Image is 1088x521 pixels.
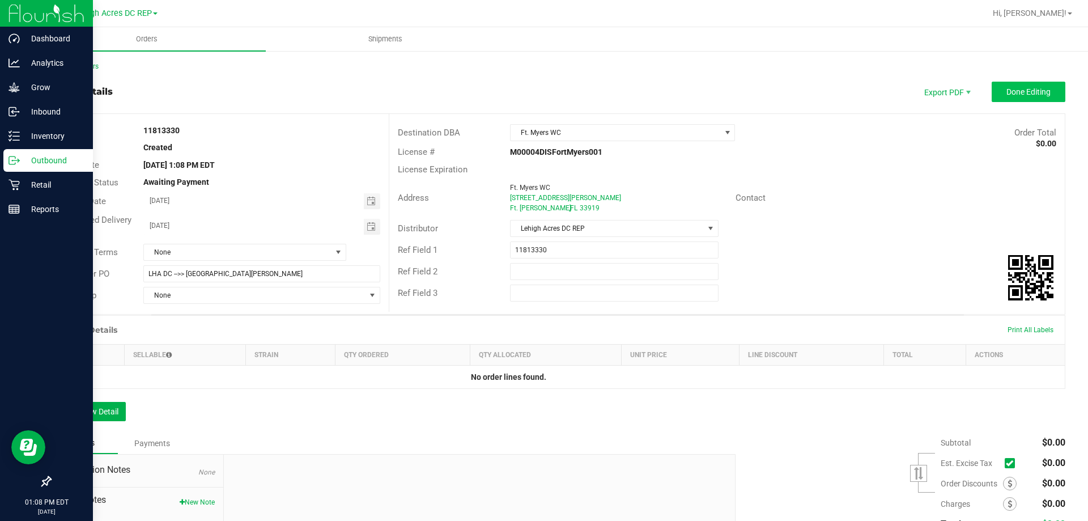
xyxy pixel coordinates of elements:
[511,221,703,236] span: Lehigh Acres DC REP
[335,345,470,366] th: Qty Ordered
[398,147,435,157] span: License #
[20,32,88,45] p: Dashboard
[180,497,215,507] button: New Note
[941,499,1003,509] span: Charges
[1005,456,1020,471] span: Calculate excise tax
[364,219,380,235] span: Toggle calendar
[510,147,602,156] strong: M00004DISFortMyers001
[8,155,20,166] inline-svg: Outbound
[912,82,980,102] li: Export PDF
[20,81,88,94] p: Grow
[353,34,418,44] span: Shipments
[20,56,88,70] p: Analytics
[739,345,883,366] th: Line Discount
[144,244,331,260] span: None
[5,507,88,516] p: [DATE]
[5,497,88,507] p: 01:08 PM EDT
[74,9,152,18] span: Lehigh Acres DC REP
[59,493,215,507] span: Order Notes
[143,177,209,187] strong: Awaiting Payment
[993,9,1066,18] span: Hi, [PERSON_NAME]!
[1006,87,1051,96] span: Done Editing
[11,430,45,464] iframe: Resource center
[266,27,504,51] a: Shipments
[470,345,621,366] th: Qty Allocated
[8,106,20,117] inline-svg: Inbound
[570,204,577,212] span: FL
[510,184,550,192] span: Ft. Myers WC
[8,57,20,69] inline-svg: Analytics
[398,164,467,175] span: License Expiration
[8,204,20,215] inline-svg: Reports
[941,438,971,447] span: Subtotal
[398,193,429,203] span: Address
[1014,128,1056,138] span: Order Total
[20,154,88,167] p: Outbound
[398,245,437,255] span: Ref Field 1
[8,179,20,190] inline-svg: Retail
[8,33,20,44] inline-svg: Dashboard
[20,105,88,118] p: Inbound
[736,193,766,203] span: Contact
[966,345,1065,366] th: Actions
[59,215,131,238] span: Requested Delivery Date
[992,82,1065,102] button: Done Editing
[143,143,172,152] strong: Created
[8,82,20,93] inline-svg: Grow
[569,204,570,212] span: ,
[27,27,266,51] a: Orders
[364,193,380,209] span: Toggle calendar
[143,160,215,170] strong: [DATE] 1:08 PM EDT
[884,345,966,366] th: Total
[121,34,173,44] span: Orders
[59,463,215,477] span: Destination Notes
[510,194,621,202] span: [STREET_ADDRESS][PERSON_NAME]
[198,468,215,476] span: None
[398,128,460,138] span: Destination DBA
[124,345,245,366] th: Sellable
[941,459,1000,468] span: Est. Excise Tax
[1042,437,1065,448] span: $0.00
[1008,326,1053,334] span: Print All Labels
[621,345,739,366] th: Unit Price
[510,204,571,212] span: Ft. [PERSON_NAME]
[144,287,365,303] span: None
[511,125,720,141] span: Ft. Myers WC
[246,345,335,366] th: Strain
[118,433,186,454] div: Payments
[398,288,437,298] span: Ref Field 3
[143,126,180,135] strong: 11813330
[20,202,88,216] p: Reports
[8,130,20,142] inline-svg: Inventory
[1036,139,1056,148] strong: $0.00
[1008,255,1053,300] qrcode: 11813330
[580,204,600,212] span: 33919
[941,479,1003,488] span: Order Discounts
[398,223,438,234] span: Distributor
[20,178,88,192] p: Retail
[1042,478,1065,489] span: $0.00
[1008,255,1053,300] img: Scan me!
[1042,498,1065,509] span: $0.00
[471,372,546,382] strong: No order lines found.
[1042,458,1065,468] span: $0.00
[398,266,437,277] span: Ref Field 2
[20,129,88,143] p: Inventory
